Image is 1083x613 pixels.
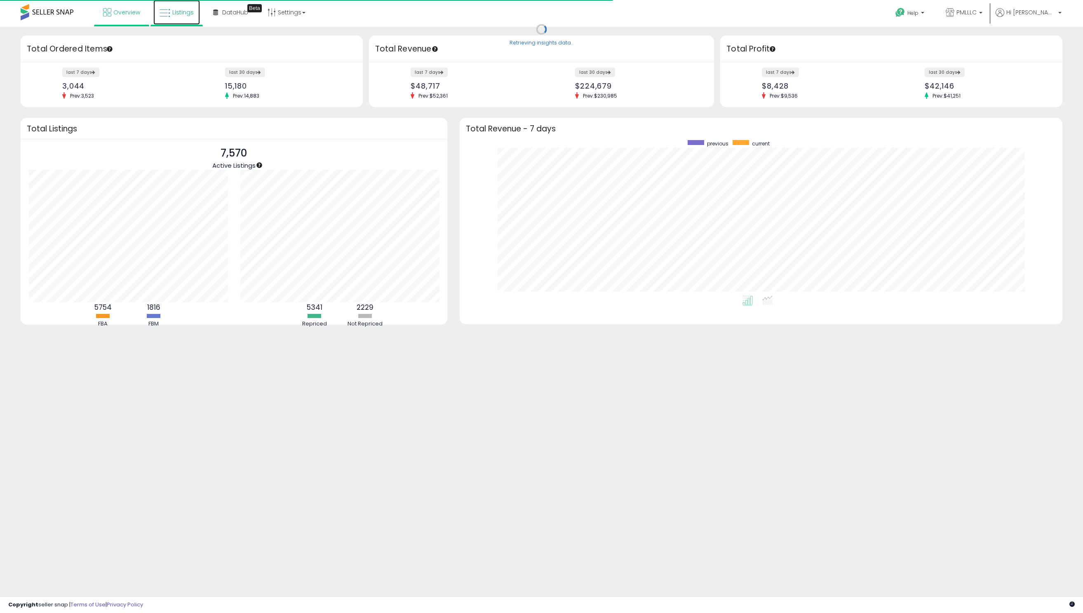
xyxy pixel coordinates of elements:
[414,92,452,99] span: Prev: $52,361
[907,9,919,16] span: Help
[579,92,621,99] span: Prev: $230,985
[411,82,535,90] div: $48,717
[212,161,256,170] span: Active Listings
[66,92,98,99] span: Prev: 3,523
[106,45,113,53] div: Tooltip anchor
[766,92,802,99] span: Prev: $9,536
[225,68,265,77] label: last 30 days
[172,8,194,16] span: Listings
[510,40,573,47] div: Retrieving insights data..
[431,45,439,53] div: Tooltip anchor
[247,4,262,12] div: Tooltip anchor
[147,302,160,312] b: 1816
[752,140,770,147] span: current
[129,320,179,328] div: FBM
[925,82,1048,90] div: $42,146
[895,7,905,18] i: Get Help
[762,68,799,77] label: last 7 days
[341,320,390,328] div: Not Repriced
[357,302,374,312] b: 2229
[27,126,441,132] h3: Total Listings
[762,82,885,90] div: $8,428
[222,8,248,16] span: DataHub
[707,140,728,147] span: previous
[78,320,128,328] div: FBA
[225,82,348,90] div: 15,180
[375,43,708,55] h3: Total Revenue
[575,68,615,77] label: last 30 days
[256,161,263,169] div: Tooltip anchor
[769,45,776,53] div: Tooltip anchor
[889,1,933,27] a: Help
[996,8,1062,27] a: Hi [PERSON_NAME]
[575,82,700,90] div: $224,679
[466,126,1056,132] h3: Total Revenue - 7 days
[62,82,186,90] div: 3,044
[726,43,1056,55] h3: Total Profit
[94,302,112,312] b: 5754
[290,320,339,328] div: Repriced
[27,43,357,55] h3: Total Ordered Items
[956,8,977,16] span: PMLLLC
[925,68,965,77] label: last 30 days
[62,68,99,77] label: last 7 days
[307,302,322,312] b: 5341
[928,92,965,99] span: Prev: $41,251
[411,68,448,77] label: last 7 days
[113,8,140,16] span: Overview
[229,92,263,99] span: Prev: 14,883
[1006,8,1056,16] span: Hi [PERSON_NAME]
[212,145,256,161] p: 7,570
